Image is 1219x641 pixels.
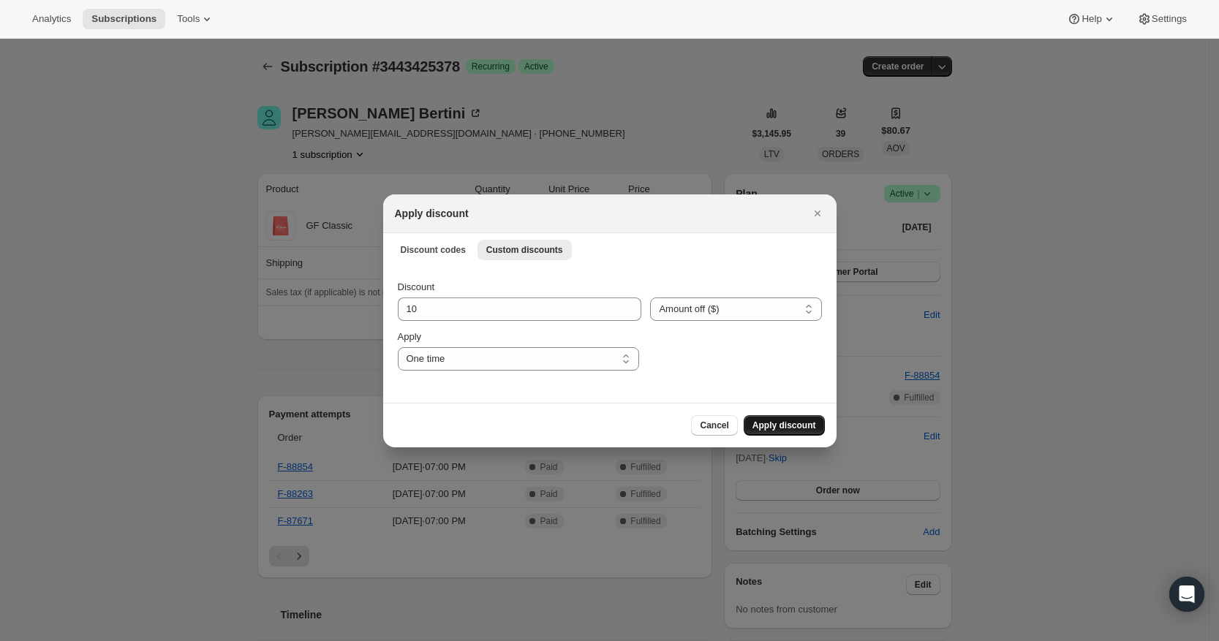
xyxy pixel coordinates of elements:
h2: Apply discount [395,206,469,221]
button: Analytics [23,9,80,29]
button: Settings [1128,9,1196,29]
span: Discount codes [401,244,466,256]
span: Settings [1152,13,1187,25]
span: Apply [398,331,422,342]
span: Custom discounts [486,244,563,256]
span: Tools [177,13,200,25]
button: Help [1058,9,1125,29]
button: Discount codes [392,240,475,260]
span: Analytics [32,13,71,25]
button: Apply discount [744,415,825,436]
span: Help [1082,13,1101,25]
div: Open Intercom Messenger [1169,577,1204,612]
span: Subscriptions [91,13,156,25]
span: Discount [398,281,435,292]
button: Tools [168,9,223,29]
button: Cancel [691,415,737,436]
button: Subscriptions [83,9,165,29]
button: Custom discounts [478,240,572,260]
button: Close [807,203,828,224]
div: Custom discounts [383,265,837,403]
span: Apply discount [752,420,816,431]
span: Cancel [700,420,728,431]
